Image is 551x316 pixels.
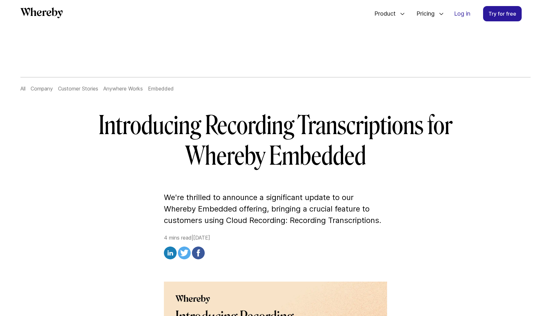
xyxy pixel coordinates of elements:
a: Log in [449,6,475,21]
svg: Whereby [20,7,63,18]
a: Customer Stories [58,85,98,92]
img: twitter [178,247,191,259]
a: Whereby [20,7,63,20]
div: 4 mins read | [DATE] [164,234,387,261]
a: Embedded [148,85,174,92]
span: Pricing [410,3,436,24]
a: Try for free [483,6,522,21]
img: facebook [192,247,205,259]
a: All [20,85,26,92]
a: Company [31,85,53,92]
a: Anywhere Works [103,85,143,92]
h1: Introducing Recording Transcriptions for Whereby Embedded [92,110,459,171]
p: We're thrilled to announce a significant update to our Whereby Embedded offering, bringing a cruc... [164,192,387,226]
img: linkedin [164,247,177,259]
span: Product [368,3,397,24]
